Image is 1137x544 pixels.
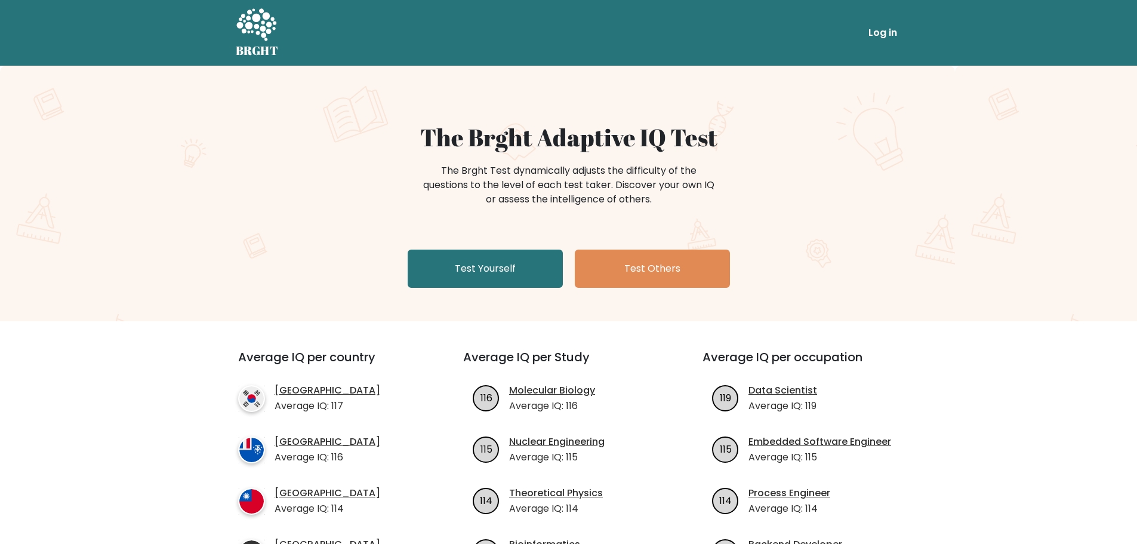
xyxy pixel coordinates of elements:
[748,399,817,413] p: Average IQ: 119
[480,391,492,404] text: 116
[719,493,732,507] text: 114
[575,250,730,288] a: Test Others
[408,250,563,288] a: Test Yourself
[748,383,817,398] a: Data Scientist
[275,486,380,500] a: [GEOGRAPHIC_DATA]
[480,442,492,456] text: 115
[275,502,380,516] p: Average IQ: 114
[509,399,595,413] p: Average IQ: 116
[864,21,902,45] a: Log in
[236,44,279,58] h5: BRGHT
[420,164,718,207] div: The Brght Test dynamically adjusts the difficulty of the questions to the level of each test take...
[275,399,380,413] p: Average IQ: 117
[238,385,265,412] img: country
[236,5,279,61] a: BRGHT
[720,391,731,404] text: 119
[702,350,913,379] h3: Average IQ per occupation
[238,488,265,515] img: country
[509,383,595,398] a: Molecular Biology
[748,450,891,465] p: Average IQ: 115
[238,437,265,463] img: country
[275,435,380,449] a: [GEOGRAPHIC_DATA]
[463,350,674,379] h3: Average IQ per Study
[509,486,603,500] a: Theoretical Physics
[748,435,891,449] a: Embedded Software Engineer
[275,383,380,398] a: [GEOGRAPHIC_DATA]
[748,502,830,516] p: Average IQ: 114
[480,493,492,507] text: 114
[509,502,603,516] p: Average IQ: 114
[720,442,732,456] text: 115
[238,350,420,379] h3: Average IQ per country
[509,435,605,449] a: Nuclear Engineering
[748,486,830,500] a: Process Engineer
[275,450,380,465] p: Average IQ: 116
[278,123,860,152] h1: The Brght Adaptive IQ Test
[509,450,605,465] p: Average IQ: 115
